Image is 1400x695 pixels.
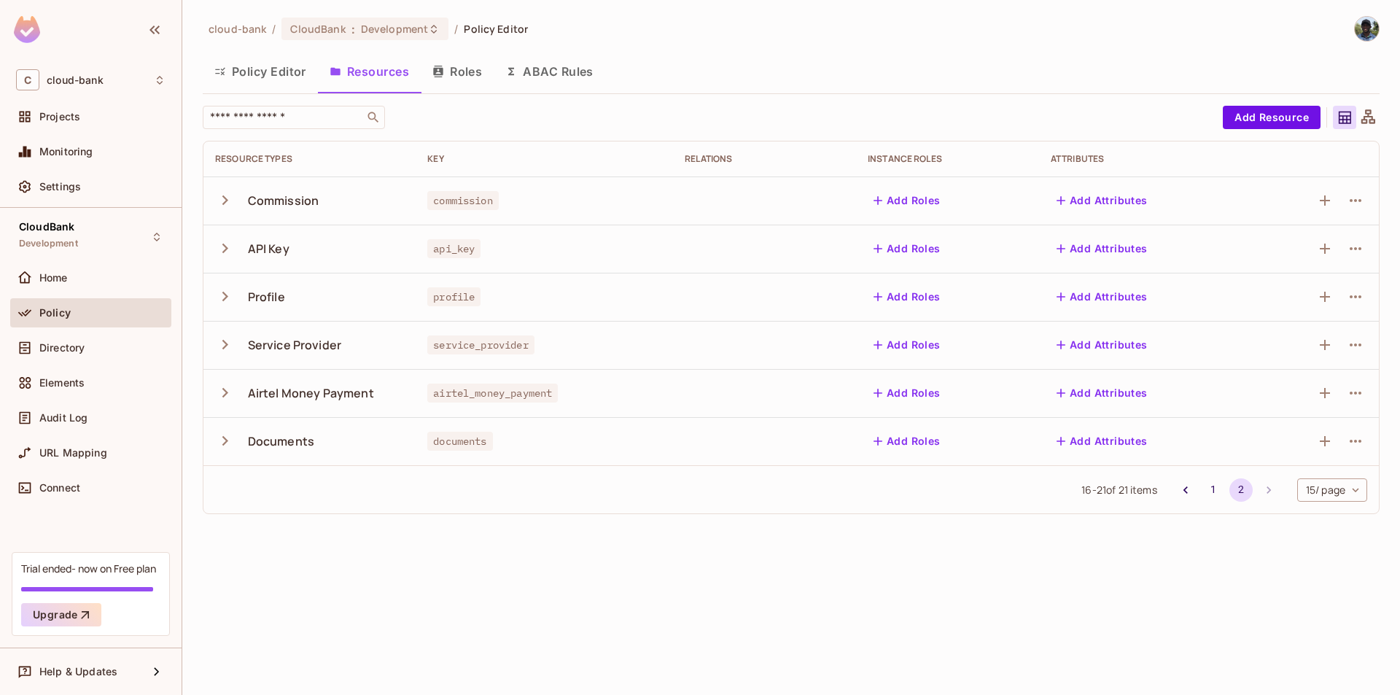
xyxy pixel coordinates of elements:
[1051,381,1154,405] button: Add Attributes
[215,153,404,165] div: Resource Types
[39,146,93,158] span: Monitoring
[39,111,80,123] span: Projects
[248,433,314,449] div: Documents
[868,237,946,260] button: Add Roles
[21,562,156,575] div: Trial ended- now on Free plan
[21,603,101,626] button: Upgrade
[868,333,946,357] button: Add Roles
[16,69,39,90] span: C
[19,238,78,249] span: Development
[248,385,374,401] div: Airtel Money Payment
[868,153,1027,165] div: Instance roles
[1081,482,1156,498] span: 16 - 21 of 21 items
[39,342,85,354] span: Directory
[19,221,74,233] span: CloudBank
[427,432,492,451] span: documents
[39,181,81,193] span: Settings
[272,22,276,36] li: /
[1051,189,1154,212] button: Add Attributes
[464,22,528,36] span: Policy Editor
[39,272,68,284] span: Home
[248,337,341,353] div: Service Provider
[39,482,80,494] span: Connect
[318,53,421,90] button: Resources
[248,241,289,257] div: API Key
[685,153,844,165] div: Relations
[39,377,85,389] span: Elements
[203,53,318,90] button: Policy Editor
[1229,478,1253,502] button: page 2
[1172,478,1283,502] nav: pagination navigation
[1051,333,1154,357] button: Add Attributes
[868,285,946,308] button: Add Roles
[14,16,40,43] img: SReyMgAAAABJRU5ErkJggg==
[427,335,534,354] span: service_provider
[1223,106,1321,129] button: Add Resource
[868,189,946,212] button: Add Roles
[421,53,494,90] button: Roles
[361,22,428,36] span: Development
[427,287,481,306] span: profile
[494,53,605,90] button: ABAC Rules
[1051,153,1238,165] div: Attributes
[39,447,107,459] span: URL Mapping
[39,412,87,424] span: Audit Log
[1355,17,1379,41] img: Rajiv Mounguengue
[868,430,946,453] button: Add Roles
[427,191,499,210] span: commission
[351,23,356,35] span: :
[427,153,661,165] div: Key
[868,381,946,405] button: Add Roles
[39,666,117,677] span: Help & Updates
[454,22,458,36] li: /
[39,307,71,319] span: Policy
[47,74,104,86] span: Workspace: cloud-bank
[1051,285,1154,308] button: Add Attributes
[248,193,319,209] div: Commission
[427,384,558,403] span: airtel_money_payment
[1051,430,1154,453] button: Add Attributes
[427,239,481,258] span: api_key
[1297,478,1367,502] div: 15 / page
[1174,478,1197,502] button: Go to previous page
[248,289,285,305] div: Profile
[290,22,345,36] span: CloudBank
[1202,478,1225,502] button: Go to page 1
[1051,237,1154,260] button: Add Attributes
[209,22,266,36] span: the active workspace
